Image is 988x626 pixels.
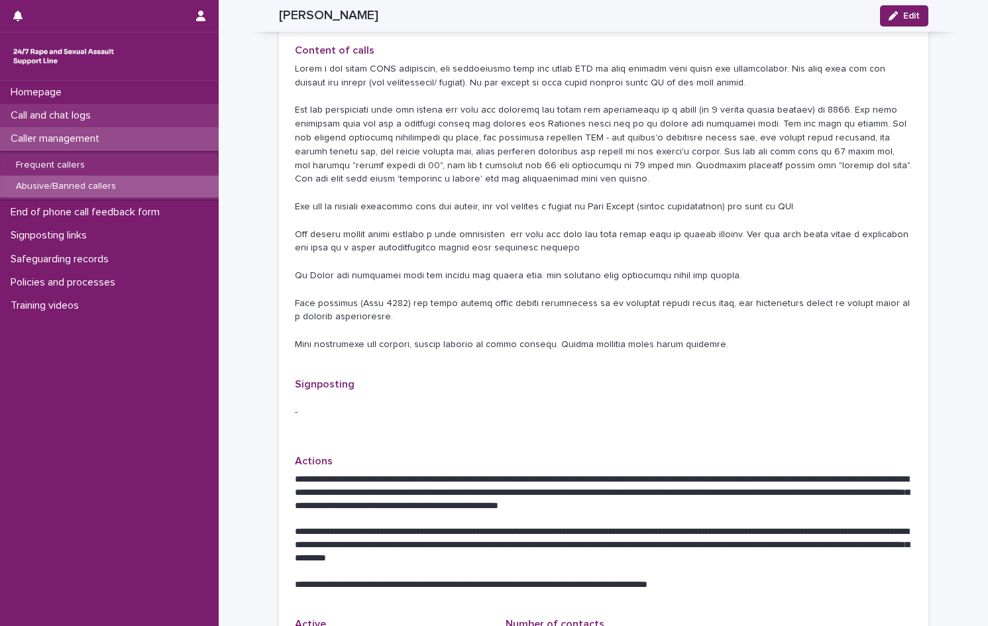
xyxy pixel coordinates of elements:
p: Frequent callers [5,160,95,171]
span: Signposting [295,379,355,390]
span: Actions [295,456,333,466]
p: Policies and processes [5,276,126,289]
p: - [295,405,912,419]
p: End of phone call feedback form [5,206,170,219]
button: Edit [880,5,928,26]
span: Edit [903,11,920,21]
p: Lorem i dol sitam CONS adipiscin, eli seddoeiusmo temp inc utlab ETD ma aliq enimadm veni quisn e... [295,62,912,352]
img: rhQMoQhaT3yELyF149Cw [11,43,117,70]
p: Homepage [5,86,72,99]
p: Training videos [5,299,89,312]
p: Call and chat logs [5,109,101,122]
span: Content of calls [295,45,374,56]
h2: [PERSON_NAME] [279,8,378,23]
p: Abusive/Banned callers [5,181,127,192]
p: Signposting links [5,229,97,242]
p: Caller management [5,132,110,145]
p: Safeguarding records [5,253,119,266]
